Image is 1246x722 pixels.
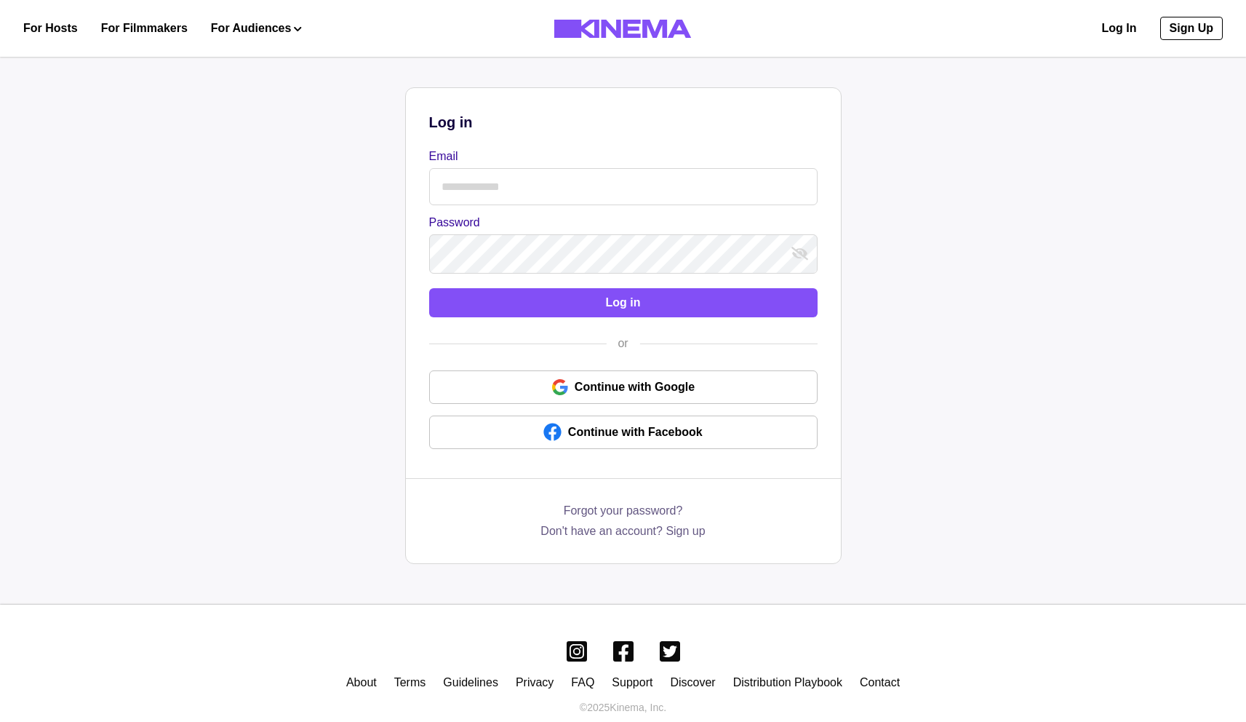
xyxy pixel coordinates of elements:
button: show password [788,242,812,266]
a: For Filmmakers [101,20,188,37]
a: Don't have an account? Sign up [540,523,705,540]
p: © 2025 Kinema, Inc. [580,700,666,715]
a: Support [612,676,652,689]
a: Log In [1102,20,1137,37]
p: Log in [429,111,818,133]
a: Continue with Google [429,370,818,404]
label: Email [429,148,809,165]
a: Distribution Playbook [733,676,842,689]
a: For Hosts [23,20,78,37]
div: or [606,335,639,352]
a: Continue with Facebook [429,416,818,449]
a: Contact [860,676,900,689]
button: For Audiences [211,20,302,37]
a: Sign Up [1160,17,1223,40]
a: About [346,676,377,689]
a: Discover [670,676,715,689]
a: Guidelines [443,676,498,689]
button: Log in [429,288,818,317]
a: Forgot your password? [564,502,683,523]
label: Password [429,214,809,231]
a: Privacy [516,676,554,689]
a: FAQ [571,676,594,689]
a: Terms [394,676,426,689]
